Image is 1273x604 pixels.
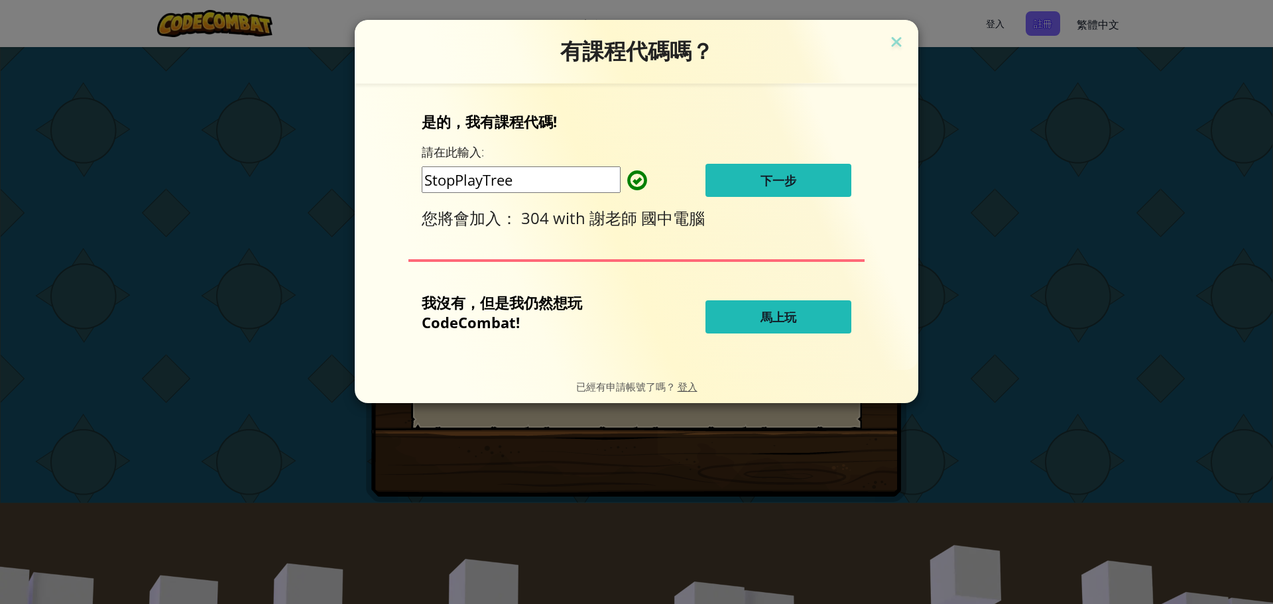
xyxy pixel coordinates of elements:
span: 您將會加入： [422,207,521,229]
span: 304 [521,207,553,229]
button: 馬上玩 [705,300,851,333]
img: close icon [888,33,905,53]
button: 下一步 [705,164,851,197]
label: 請在此輸入: [422,144,484,160]
span: 謝老師 國中電腦 [589,207,705,229]
span: 已經有申請帳號了嗎？ [576,380,678,393]
p: 是的，我有課程代碼! [422,111,851,131]
a: 登入 [678,380,697,393]
span: 下一步 [760,172,796,188]
span: with [553,207,589,229]
span: 有課程代碼嗎？ [560,38,713,64]
p: 我沒有，但是我仍然想玩 CodeCombat! [422,292,639,332]
span: 馬上玩 [760,309,796,325]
